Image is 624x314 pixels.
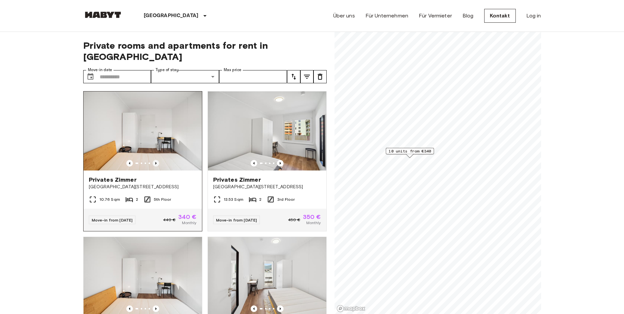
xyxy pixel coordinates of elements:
[251,305,257,312] button: Previous image
[251,160,257,167] button: Previous image
[213,184,321,190] span: [GEOGRAPHIC_DATA][STREET_ADDRESS]
[224,196,243,202] span: 13.53 Sqm
[84,92,202,170] img: Marketing picture of unit AT-21-001-089-02
[144,12,199,20] p: [GEOGRAPHIC_DATA]
[288,217,300,223] span: 450 €
[303,214,321,220] span: 350 €
[313,70,327,83] button: tune
[306,220,321,226] span: Monthly
[99,196,120,202] span: 10.76 Sqm
[84,70,97,83] button: Choose date
[216,218,257,222] span: Move-in from [DATE]
[92,218,133,222] span: Move-in from [DATE]
[337,305,365,312] a: Mapbox logo
[277,305,284,312] button: Previous image
[419,12,452,20] a: Für Vermieter
[208,91,327,231] a: Marketing picture of unit AT-21-001-065-01Previous imagePrevious imagePrivates Zimmer[GEOGRAPHIC_...
[526,12,541,20] a: Log in
[259,196,262,202] span: 2
[386,148,434,158] div: Map marker
[153,160,159,167] button: Previous image
[287,70,300,83] button: tune
[156,67,179,73] label: Type of stay
[89,176,137,184] span: Privates Zimmer
[333,12,355,20] a: Über uns
[365,12,408,20] a: Für Unternehmen
[388,148,431,154] span: 10 units from €340
[208,92,326,170] img: Marketing picture of unit AT-21-001-065-01
[83,40,327,62] span: Private rooms and apartments for rent in [GEOGRAPHIC_DATA]
[462,12,474,20] a: Blog
[163,217,176,223] span: 440 €
[224,67,241,73] label: Max price
[83,12,123,18] img: Habyt
[88,67,112,73] label: Move-in date
[89,184,197,190] span: [GEOGRAPHIC_DATA][STREET_ADDRESS]
[126,305,133,312] button: Previous image
[126,160,133,167] button: Previous image
[213,176,261,184] span: Privates Zimmer
[136,196,138,202] span: 2
[83,91,202,231] a: Marketing picture of unit AT-21-001-089-02Previous imagePrevious imagePrivates Zimmer[GEOGRAPHIC_...
[154,196,171,202] span: 5th Floor
[182,220,196,226] span: Monthly
[300,70,313,83] button: tune
[484,9,516,23] a: Kontakt
[277,196,295,202] span: 3rd Floor
[277,160,284,167] button: Previous image
[153,305,159,312] button: Previous image
[178,214,197,220] span: 340 €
